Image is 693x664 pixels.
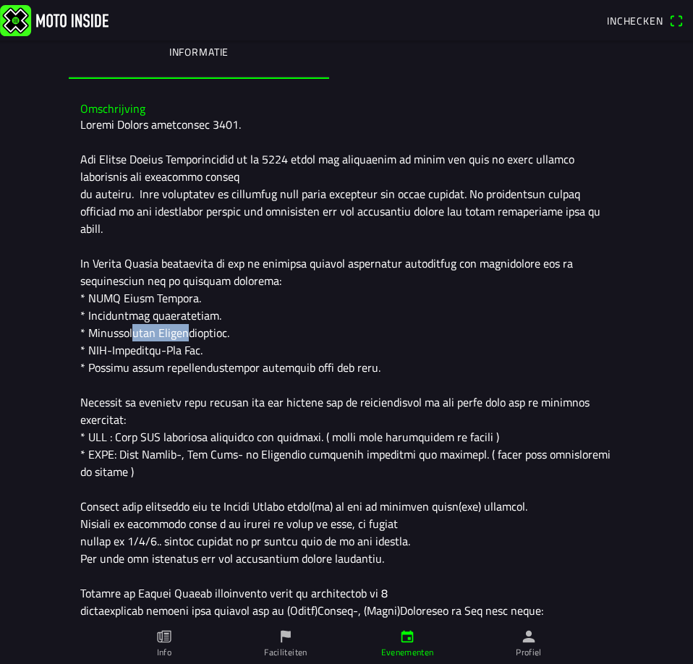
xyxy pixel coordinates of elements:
ion-label: Evenementen [381,646,434,659]
ion-icon: calendar [399,629,415,644]
span: Inchecken [607,13,663,28]
ion-label: Informatie [169,44,229,60]
a: Incheckenqr scanner [600,8,690,33]
ion-label: Faciliteiten [264,646,307,659]
ion-label: Profiel [516,646,542,659]
h3: Omschrijving [80,102,613,116]
ion-icon: flag [278,629,294,644]
ion-icon: paper [156,629,172,644]
ion-label: Info [157,646,171,659]
ion-icon: person [521,629,537,644]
